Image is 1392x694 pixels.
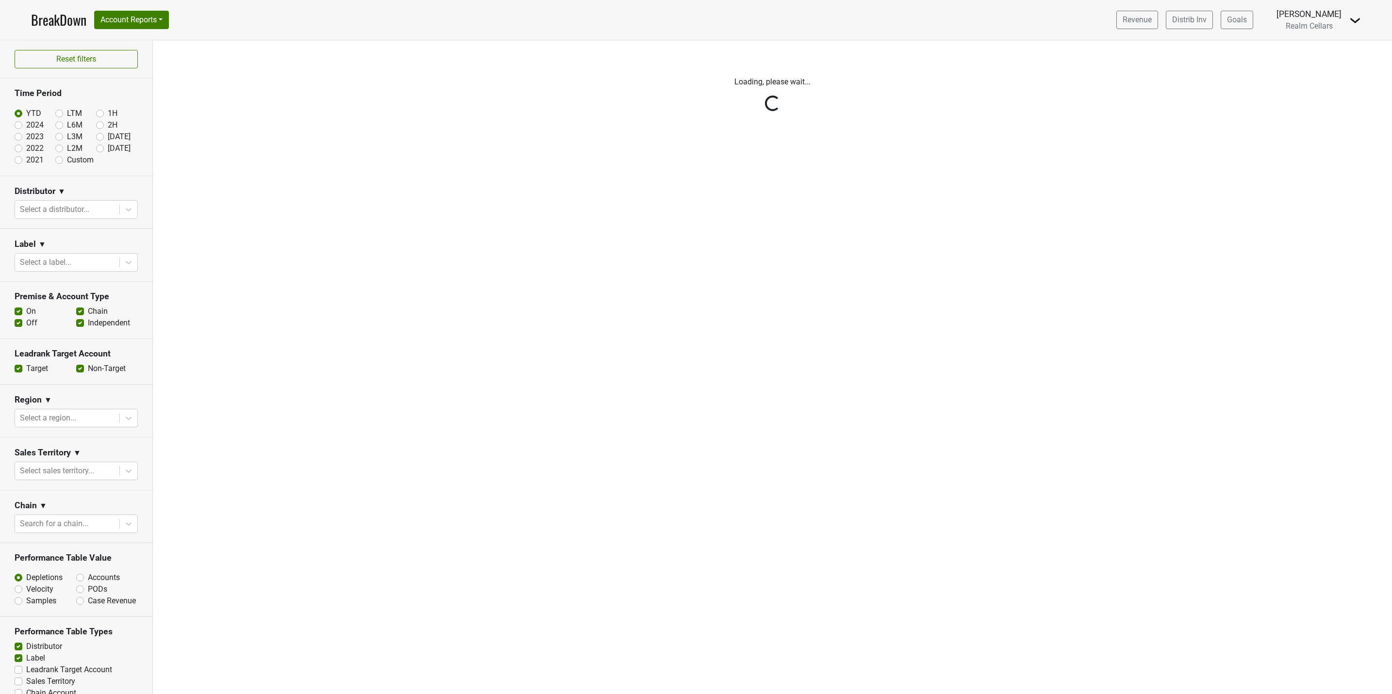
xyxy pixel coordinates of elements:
a: BreakDown [31,10,86,30]
img: Dropdown Menu [1349,15,1361,26]
button: Account Reports [94,11,169,29]
a: Revenue [1116,11,1158,29]
a: Distrib Inv [1166,11,1213,29]
span: Realm Cellars [1286,21,1333,31]
a: Goals [1221,11,1253,29]
p: Loading, please wait... [503,76,1042,88]
div: [PERSON_NAME] [1276,8,1342,20]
